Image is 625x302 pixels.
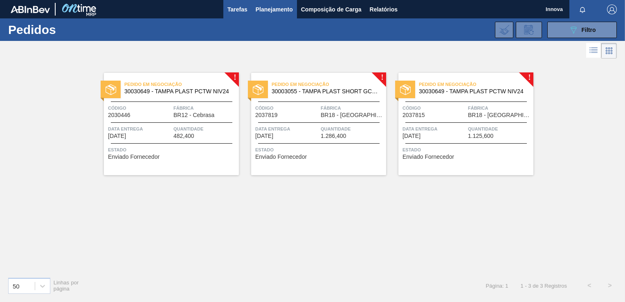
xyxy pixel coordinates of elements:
span: Filtro [582,27,596,33]
img: Logout [607,5,617,14]
span: BR18 - Pernambuco [468,112,531,118]
span: Quantidade [468,125,531,133]
span: Código [402,104,466,112]
a: !estadoPedido em Negociação30030649 - TAMPA PLAST PCTW NIV24Código2037815FábricaBR18 - [GEOGRAPHI... [386,73,533,175]
span: BR12 - Cebrasa [173,112,214,118]
span: Pedido em Negociação [419,80,533,88]
span: Pedido em Negociação [272,80,386,88]
span: 2030446 [108,112,130,118]
span: Código [108,104,171,112]
span: Data entrega [255,125,319,133]
button: > [600,275,620,296]
span: Quantidade [321,125,384,133]
span: Código [255,104,319,112]
span: 2037819 [255,112,278,118]
span: Fábrica [321,104,384,112]
span: 30030649 - TAMPA PLAST PCTW NIV24 [124,88,232,95]
span: 1 - 3 de 3 Registros [521,283,567,289]
img: estado [106,84,116,95]
span: Planejamento [256,5,293,14]
span: Status [402,146,531,154]
div: Visão em Lista [586,43,601,59]
span: 26/10/2025 [255,133,273,139]
span: Composição de Carga [301,5,362,14]
span: 482,400 [173,133,194,139]
a: !estadoPedido em Negociação30030649 - TAMPA PLAST PCTW NIV24Código2030446FábricaBR12 - CebrasaDat... [92,73,239,175]
span: 1.125,600 [468,133,493,139]
span: Relatórios [370,5,398,14]
span: 26/10/2025 [402,133,420,139]
span: Enviado Fornecedor [108,154,160,160]
span: Status [255,146,384,154]
img: estado [400,84,411,95]
span: 1.286,400 [321,133,346,139]
span: Quantidade [173,125,237,133]
button: < [579,275,600,296]
span: 30030649 - TAMPA PLAST PCTW NIV24 [419,88,527,95]
span: Enviado Fornecedor [255,154,307,160]
div: 50 [13,282,20,289]
span: BR18 - Pernambuco [321,112,384,118]
span: Página: 1 [486,283,508,289]
h1: Pedidos [8,25,126,34]
div: Solicitação de Revisão de Pedidos [516,22,542,38]
div: Visão em Cards [601,43,617,59]
span: Tarefas [227,5,247,14]
button: Notificações [569,4,596,15]
span: Linhas por página [54,279,79,292]
span: Fábrica [173,104,237,112]
button: Filtro [547,22,617,38]
span: Status [108,146,237,154]
a: !estadoPedido em Negociação30003055 - TAMPA PLAST SHORT GCA S/ LINERCódigo2037819FábricaBR18 - [G... [239,73,386,175]
span: 24/10/2025 [108,133,126,139]
img: TNhmsLtSVTkK8tSr43FrP2fwEKptu5GPRR3wAAAABJRU5ErkJggg== [11,6,50,13]
span: 30003055 - TAMPA PLAST SHORT GCA S/ LINER [272,88,380,95]
span: Data entrega [402,125,466,133]
span: 2037815 [402,112,425,118]
span: Enviado Fornecedor [402,154,454,160]
span: Pedido em Negociação [124,80,239,88]
div: Importar Negociações dos Pedidos [495,22,513,38]
img: estado [253,84,263,95]
span: Data entrega [108,125,171,133]
span: Fábrica [468,104,531,112]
